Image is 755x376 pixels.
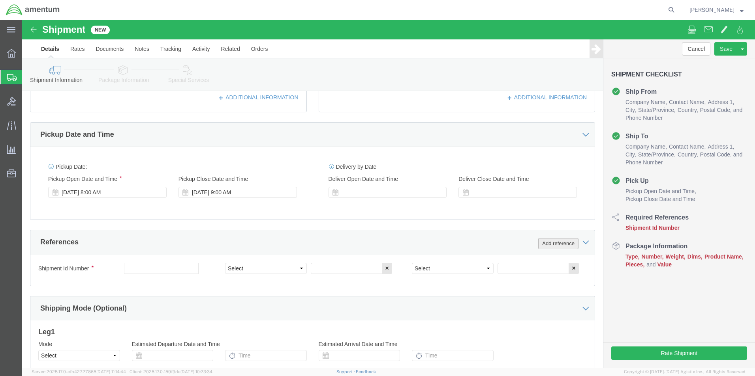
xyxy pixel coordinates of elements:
span: Client: 2025.17.0-159f9de [130,369,212,374]
button: [PERSON_NAME] [689,5,744,15]
iframe: FS Legacy Container [22,20,755,368]
span: Server: 2025.17.0-efb42727865 [32,369,126,374]
a: Feedback [356,369,376,374]
span: Copyright © [DATE]-[DATE] Agistix Inc., All Rights Reserved [624,369,746,375]
span: [DATE] 10:23:34 [180,369,212,374]
span: Joel Salinas [689,6,734,14]
a: Support [336,369,356,374]
img: logo [6,4,60,16]
span: [DATE] 11:14:44 [96,369,126,374]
